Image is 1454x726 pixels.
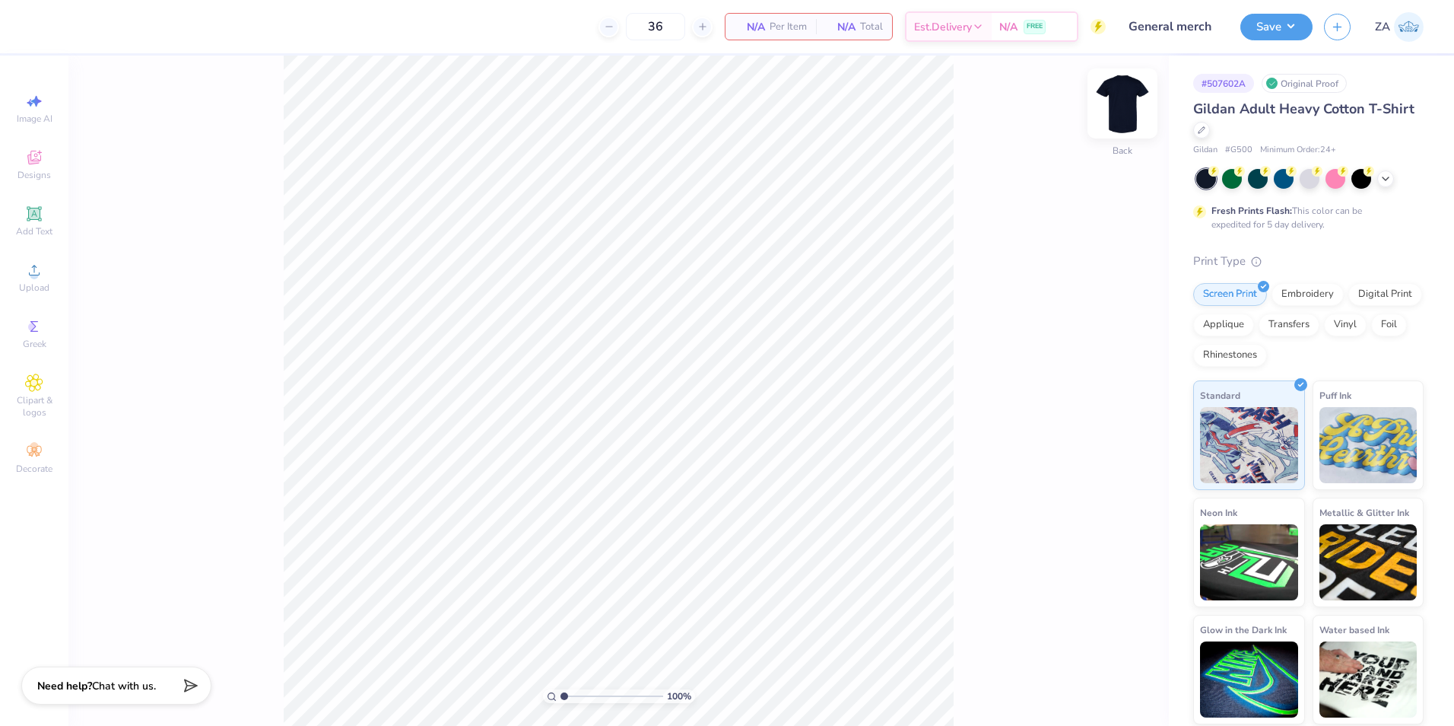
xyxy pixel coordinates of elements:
span: Decorate [16,463,52,475]
div: Applique [1193,314,1254,336]
input: – – [626,13,685,40]
img: Metallic & Glitter Ink [1319,524,1417,600]
div: Print Type [1193,253,1424,270]
span: Upload [19,282,49,294]
span: N/A [999,19,1017,35]
span: Per Item [770,19,807,35]
span: Chat with us. [92,679,156,693]
div: This color can be expedited for 5 day delivery. [1211,204,1398,231]
img: Back [1092,73,1153,134]
button: Save [1240,14,1313,40]
input: Untitled Design [1117,11,1229,42]
img: Standard [1200,407,1298,483]
span: Gildan [1193,144,1217,157]
span: 100 % [667,689,691,703]
span: Puff Ink [1319,387,1351,403]
span: Designs [17,169,51,181]
div: Foil [1371,314,1407,336]
img: Neon Ink [1200,524,1298,600]
strong: Fresh Prints Flash: [1211,205,1292,217]
span: Minimum Order: 24 + [1260,144,1336,157]
div: Vinyl [1324,314,1367,336]
span: Gildan Adult Heavy Cotton T-Shirt [1193,100,1414,118]
span: Neon Ink [1200,505,1237,521]
img: Glow in the Dark Ink [1200,642,1298,718]
span: N/A [825,19,856,35]
span: ZA [1375,18,1390,36]
div: Transfers [1259,314,1319,336]
div: Embroidery [1271,283,1344,306]
div: # 507602A [1193,74,1254,93]
span: Greek [23,338,46,350]
img: Puff Ink [1319,407,1417,483]
span: Clipart & logos [8,394,61,419]
span: Standard [1200,387,1240,403]
span: Metallic & Glitter Ink [1319,505,1409,521]
span: Est. Delivery [914,19,972,35]
div: Original Proof [1262,74,1347,93]
img: Water based Ink [1319,642,1417,718]
span: Add Text [16,225,52,237]
span: Total [860,19,883,35]
img: Zuriel Alaba [1394,12,1424,42]
div: Screen Print [1193,283,1267,306]
div: Rhinestones [1193,344,1267,367]
div: Back [1113,144,1132,158]
span: Image AI [17,113,52,125]
span: N/A [735,19,765,35]
span: # G500 [1225,144,1252,157]
a: ZA [1375,12,1424,42]
div: Digital Print [1348,283,1422,306]
strong: Need help? [37,679,92,693]
span: FREE [1027,21,1043,32]
span: Glow in the Dark Ink [1200,622,1287,638]
span: Water based Ink [1319,622,1389,638]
